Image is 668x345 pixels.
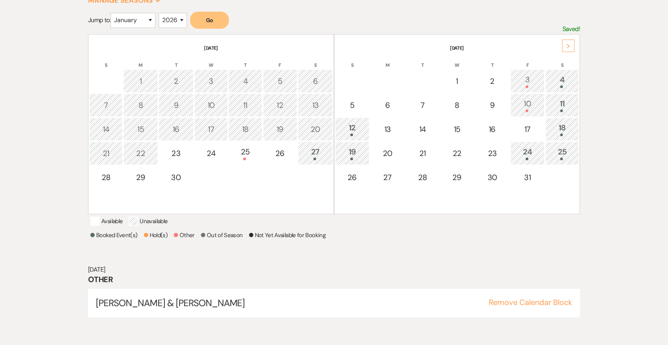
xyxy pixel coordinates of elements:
[201,231,243,240] p: Out of Season
[88,265,580,274] h6: [DATE]
[475,52,510,69] th: T
[479,75,505,87] div: 2
[370,52,405,69] th: M
[199,147,223,159] div: 24
[163,99,189,111] div: 9
[550,74,575,88] div: 4
[550,122,575,136] div: 18
[128,75,153,87] div: 1
[374,123,401,135] div: 13
[302,123,329,135] div: 20
[163,147,189,159] div: 23
[479,99,505,111] div: 9
[228,52,262,69] th: T
[515,98,540,112] div: 10
[406,52,439,69] th: T
[298,52,333,69] th: S
[489,298,572,306] button: Remove Calendar Block
[410,99,435,111] div: 7
[163,75,189,87] div: 2
[444,99,470,111] div: 8
[335,35,579,52] th: [DATE]
[479,123,505,135] div: 16
[233,75,258,87] div: 4
[444,123,470,135] div: 15
[410,172,435,183] div: 28
[88,274,580,285] h3: Other
[194,52,228,69] th: W
[93,99,118,111] div: 7
[511,52,545,69] th: F
[90,231,137,240] p: Booked Event(s)
[562,24,580,34] p: Saved!
[123,52,157,69] th: M
[545,52,579,69] th: S
[93,123,118,135] div: 14
[233,123,258,135] div: 18
[550,98,575,112] div: 11
[128,147,153,159] div: 22
[550,146,575,160] div: 25
[440,52,474,69] th: W
[144,231,168,240] p: Hold(s)
[263,52,297,69] th: F
[479,172,505,183] div: 30
[163,123,189,135] div: 16
[128,172,153,183] div: 29
[233,99,258,111] div: 11
[335,52,369,69] th: S
[249,231,325,240] p: Not Yet Available for Booking
[199,123,223,135] div: 17
[199,99,223,111] div: 10
[302,75,329,87] div: 6
[90,217,123,226] p: Available
[374,172,401,183] div: 27
[444,172,470,183] div: 29
[267,99,293,111] div: 12
[199,75,223,87] div: 3
[410,147,435,159] div: 21
[88,16,111,24] span: Jump to:
[515,74,540,88] div: 3
[267,123,293,135] div: 19
[374,99,401,111] div: 6
[159,52,194,69] th: T
[515,146,540,160] div: 24
[128,99,153,111] div: 8
[515,172,540,183] div: 31
[267,75,293,87] div: 5
[302,146,329,160] div: 27
[128,123,153,135] div: 15
[339,122,365,136] div: 12
[444,75,470,87] div: 1
[267,147,293,159] div: 26
[174,231,195,240] p: Other
[339,99,365,111] div: 5
[93,172,118,183] div: 28
[444,147,470,159] div: 22
[89,35,333,52] th: [DATE]
[339,172,365,183] div: 26
[339,146,365,160] div: 19
[163,172,189,183] div: 30
[410,123,435,135] div: 14
[374,147,401,159] div: 20
[515,123,540,135] div: 17
[129,217,168,226] p: Unavailable
[233,146,258,160] div: 25
[302,99,329,111] div: 13
[479,147,505,159] div: 23
[89,52,123,69] th: S
[93,147,118,159] div: 21
[96,297,245,309] span: [PERSON_NAME] & [PERSON_NAME]
[190,12,229,29] button: Go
